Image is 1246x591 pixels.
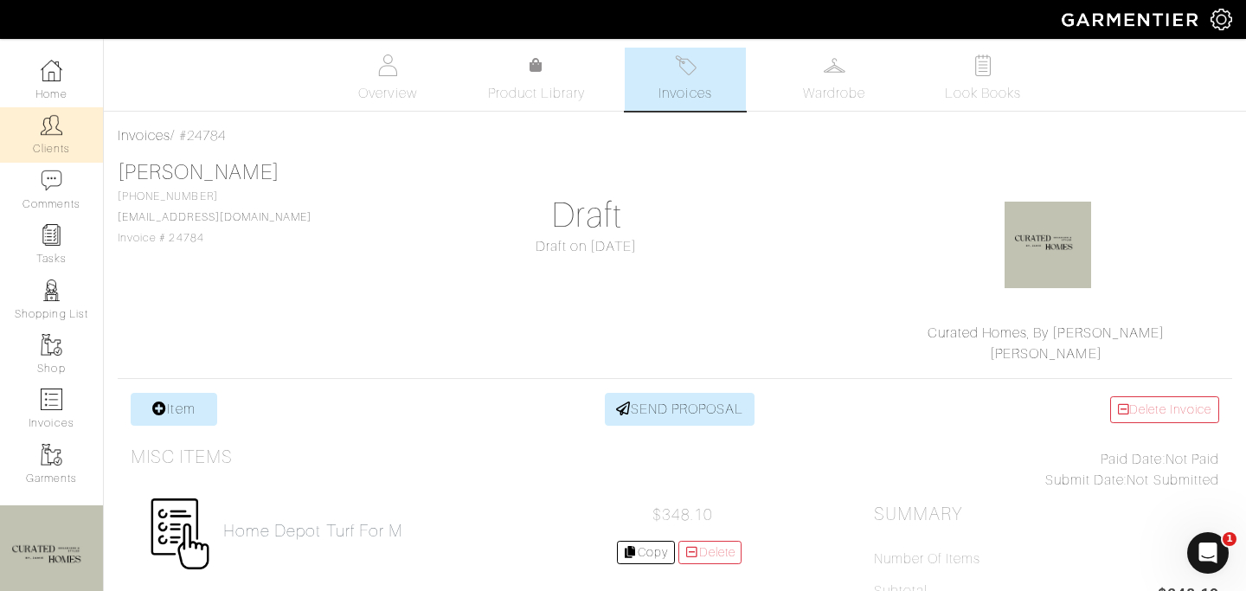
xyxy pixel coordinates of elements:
iframe: Intercom live chat [1187,532,1229,574]
img: wardrobe-487a4870c1b7c33e795ec22d11cfc2ed9d08956e64fb3008fe2437562e282088.svg [824,55,845,76]
a: Delete Invoice [1110,396,1219,423]
span: 1 [1223,532,1236,546]
h3: Misc Items [131,446,234,468]
div: Not Paid Not Submitted [874,449,1219,491]
img: garments-icon-b7da505a4dc4fd61783c78ac3ca0ef83fa9d6f193b1c9dc38574b1d14d53ca28.png [41,444,62,466]
a: Look Books [922,48,1044,111]
img: todo-9ac3debb85659649dc8f770b8b6100bb5dab4b48dedcbae339e5042a72dfd3cc.svg [973,55,994,76]
a: [PERSON_NAME] [118,161,279,183]
a: SEND PROPOSAL [605,393,755,426]
div: Draft on [DATE] [414,236,759,257]
h1: Draft [414,195,759,236]
img: garmentier-logo-header-white-b43fb05a5012e4ada735d5af1a66efaba907eab6374d6393d1fbf88cb4ef424d.png [1053,4,1211,35]
img: garments-icon-b7da505a4dc4fd61783c78ac3ca0ef83fa9d6f193b1c9dc38574b1d14d53ca28.png [41,334,62,356]
img: basicinfo-40fd8af6dae0f16599ec9e87c0ef1c0a1fdea2edbe929e3d69a839185d80c458.svg [377,55,399,76]
img: f1sLSt6sjhtqviGWfno3z99v.jpg [1005,202,1091,288]
a: Invoices [118,128,170,144]
a: Curated Homes, By [PERSON_NAME] [928,325,1166,341]
span: Submit Date: [1045,472,1127,488]
a: Wardrobe [774,48,895,111]
span: Look Books [945,83,1022,104]
span: Invoices [658,83,711,104]
span: Paid Date: [1101,452,1166,467]
img: stylists-icon-eb353228a002819b7ec25b43dbf5f0378dd9e0616d9560372ff212230b889e62.png [41,279,62,301]
a: Copy [617,541,675,564]
a: [PERSON_NAME] [990,346,1102,362]
a: [EMAIL_ADDRESS][DOMAIN_NAME] [118,211,311,223]
img: reminder-icon-8004d30b9f0a5d33ae49ab947aed9ed385cf756f9e5892f1edd6e32f2345188e.png [41,224,62,246]
a: Delete [678,541,742,564]
span: $348.10 [652,506,713,524]
img: Womens_Miscellaneous-d673f60aaa87559a6952b59d05bf1b3a3b9c20a1534f02d223eac102529ca4c9.png [144,498,216,570]
span: [PHONE_NUMBER] Invoice # 24784 [118,190,311,244]
a: Product Library [476,55,597,104]
h5: Number of Items [874,551,981,568]
img: orders-27d20c2124de7fd6de4e0e44c1d41de31381a507db9b33961299e4e07d508b8c.svg [675,55,697,76]
img: comment-icon-a0a6a9ef722e966f86d9cbdc48e553b5cf19dbc54f86b18d962a5391bc8f6eb6.png [41,170,62,191]
img: clients-icon-6bae9207a08558b7cb47a8932f037763ab4055f8c8b6bfacd5dc20c3e0201464.png [41,114,62,136]
img: orders-icon-0abe47150d42831381b5fb84f609e132dff9fe21cb692f30cb5eec754e2cba89.png [41,389,62,410]
span: Wardrobe [803,83,865,104]
span: Overview [358,83,416,104]
h2: Summary [874,504,1219,525]
a: Item [131,393,217,426]
span: Product Library [488,83,586,104]
a: Overview [327,48,448,111]
img: gear-icon-white-bd11855cb880d31180b6d7d6211b90ccbf57a29d726f0c71d8c61bd08dd39cc2.png [1211,9,1232,30]
a: Invoices [625,48,746,111]
div: / #24784 [118,125,1232,146]
a: Home Depot Turf for M [223,521,402,541]
img: dashboard-icon-dbcd8f5a0b271acd01030246c82b418ddd0df26cd7fceb0bd07c9910d44c42f6.png [41,60,62,81]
